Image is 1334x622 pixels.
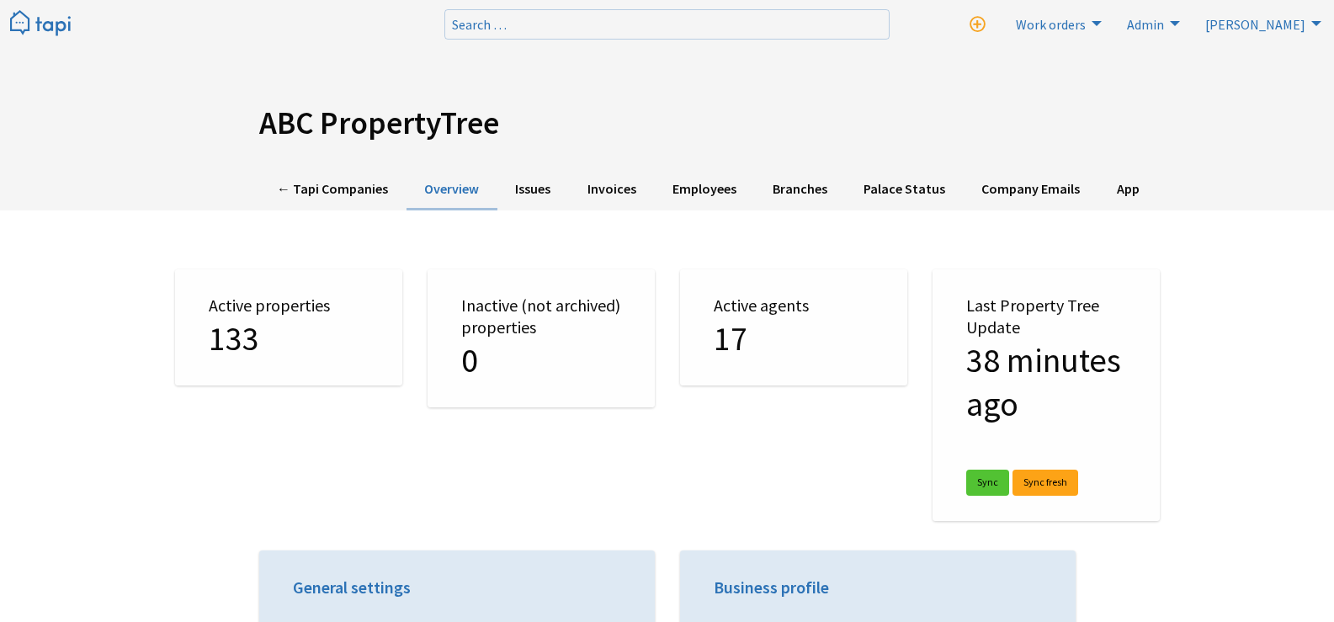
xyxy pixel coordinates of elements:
[10,10,71,38] img: Tapi logo
[933,269,1160,521] div: Last Property Tree Update
[1016,16,1086,33] span: Work orders
[714,576,1042,599] h3: Business profile
[1006,10,1106,37] a: Work orders
[175,269,402,385] div: Active properties
[428,269,655,407] div: Inactive (not archived) properties
[1127,16,1164,33] span: Admin
[846,169,964,210] a: Palace Status
[259,104,1076,142] h1: ABC PropertyTree
[966,339,1121,425] span: 19/9/2025 at 6:00am
[407,169,497,210] a: Overview
[654,169,754,210] a: Employees
[293,576,621,599] h3: General settings
[964,169,1098,210] a: Company Emails
[209,317,259,359] span: 133
[1195,10,1326,37] a: [PERSON_NAME]
[452,16,507,33] span: Search …
[1195,10,1326,37] li: Josh
[1012,470,1078,496] a: Sync fresh
[1205,16,1305,33] span: [PERSON_NAME]
[569,169,654,210] a: Invoices
[259,169,407,210] a: ← Tapi Companies
[1098,169,1157,210] a: App
[966,470,1009,496] a: Sync
[461,339,478,381] span: 0
[970,17,986,33] i: New work order
[714,317,747,359] span: 17
[1117,10,1184,37] a: Admin
[497,169,569,210] a: Issues
[754,169,845,210] a: Branches
[680,269,907,385] div: Active agents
